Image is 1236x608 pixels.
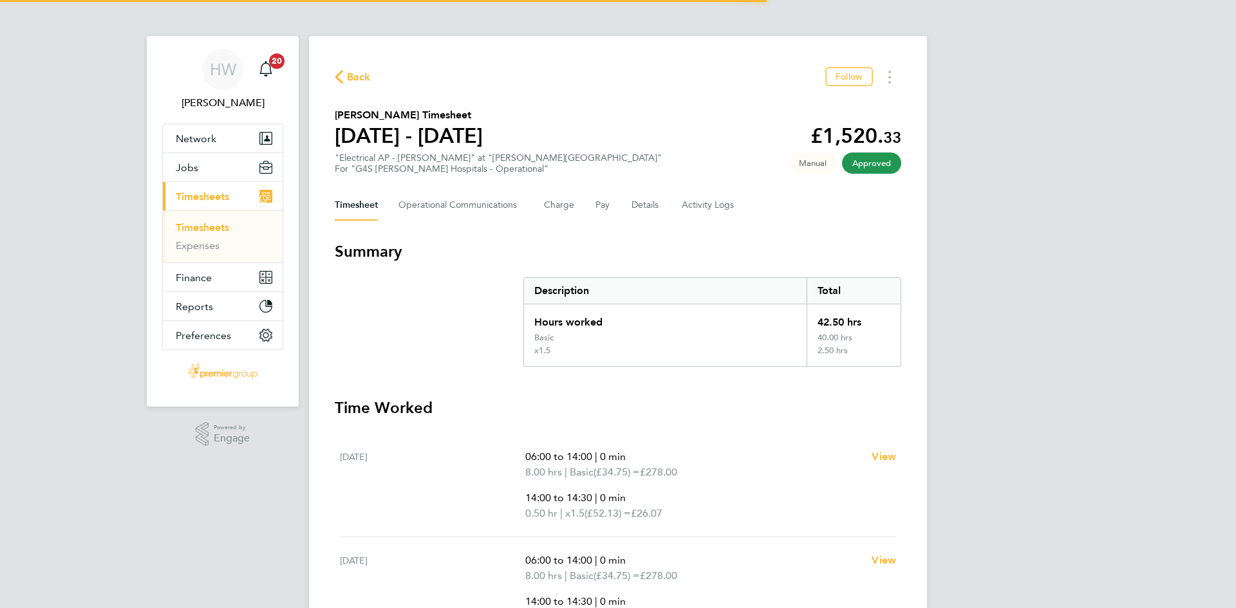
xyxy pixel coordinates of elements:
[534,333,554,343] div: Basic
[600,595,626,607] span: 0 min
[176,221,229,234] a: Timesheets
[163,182,283,210] button: Timesheets
[595,595,597,607] span: |
[335,123,483,149] h1: [DATE] - [DATE]
[214,422,250,433] span: Powered by
[398,190,523,221] button: Operational Communications
[525,569,562,582] span: 8.00 hrs
[565,506,585,521] span: x1.5
[176,133,216,145] span: Network
[810,124,901,148] app-decimal: £1,520.
[335,163,662,174] div: For "G4S [PERSON_NAME] Hospitals - Operational"
[872,553,896,568] a: View
[163,153,283,181] button: Jobs
[188,363,257,383] img: premier-logo-retina.png
[163,292,283,320] button: Reports
[176,300,213,313] span: Reports
[176,190,229,203] span: Timesheets
[525,595,592,607] span: 14:00 to 14:30
[825,67,873,86] button: Follow
[565,569,567,582] span: |
[842,152,901,174] span: This timesheet has been approved.
[163,210,283,263] div: Timesheets
[640,466,677,478] span: £278.00
[600,554,626,566] span: 0 min
[253,49,279,90] a: 20
[600,492,626,504] span: 0 min
[214,433,250,444] span: Engage
[162,49,283,111] a: HW[PERSON_NAME]
[163,321,283,349] button: Preferences
[570,568,594,584] span: Basic
[335,69,371,85] button: Back
[524,278,807,304] div: Description
[807,333,901,345] div: 40.00 hrs
[595,190,611,221] button: Pay
[525,492,592,504] span: 14:00 to 14:30
[524,304,807,333] div: Hours worked
[807,345,901,366] div: 2.50 hrs
[335,107,483,123] h2: [PERSON_NAME] Timesheet
[525,450,592,463] span: 06:00 to 14:00
[595,554,597,566] span: |
[269,53,285,69] span: 20
[162,363,283,383] a: Go to home page
[176,161,198,174] span: Jobs
[176,239,220,252] a: Expenses
[147,36,299,407] nav: Main navigation
[565,466,567,478] span: |
[836,71,863,82] span: Follow
[872,554,896,566] span: View
[534,345,550,356] div: x1.5
[210,61,236,78] span: HW
[872,449,896,465] a: View
[176,272,212,284] span: Finance
[807,278,901,304] div: Total
[335,398,901,418] h3: Time Worked
[594,466,640,478] span: (£34.75) =
[631,507,662,519] span: £26.07
[335,152,662,174] div: "Electrical AP - [PERSON_NAME]" at "[PERSON_NAME][GEOGRAPHIC_DATA]"
[632,190,661,221] button: Details
[335,241,901,262] h3: Summary
[585,507,631,519] span: (£52.13) =
[525,507,557,519] span: 0.50 hr
[560,507,563,519] span: |
[682,190,736,221] button: Activity Logs
[163,263,283,291] button: Finance
[807,304,901,333] div: 42.50 hrs
[196,422,250,447] a: Powered byEngage
[594,569,640,582] span: (£34.75) =
[544,190,575,221] button: Charge
[340,449,525,521] div: [DATE]
[176,329,231,342] span: Preferences
[347,69,371,85] span: Back
[878,67,901,87] button: Timesheets Menu
[525,554,592,566] span: 06:00 to 14:00
[335,190,378,221] button: Timesheet
[640,569,677,582] span: £278.00
[523,277,901,367] div: Summary
[883,128,901,147] span: 33
[789,152,837,174] span: This timesheet was manually created.
[595,450,597,463] span: |
[570,465,594,480] span: Basic
[595,492,597,504] span: |
[162,95,283,111] span: Hannah Watkins
[163,124,283,152] button: Network
[600,450,626,463] span: 0 min
[872,450,896,463] span: View
[525,466,562,478] span: 8.00 hrs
